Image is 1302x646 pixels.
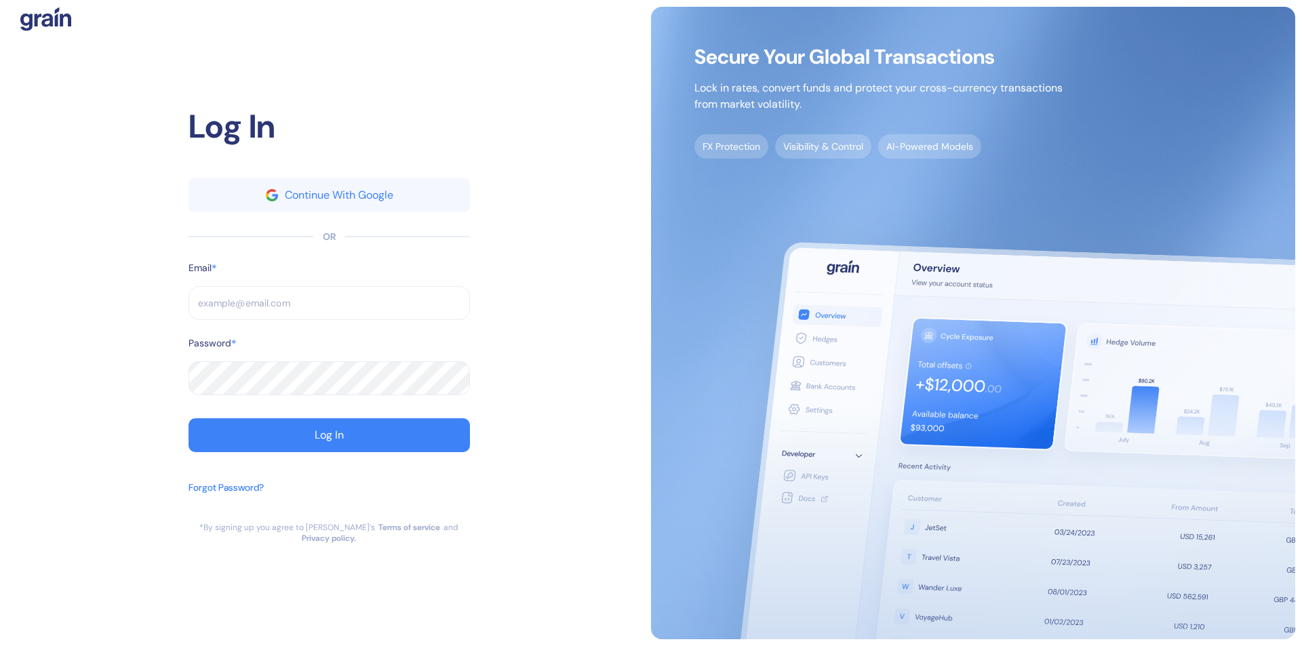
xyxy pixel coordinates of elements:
[189,474,264,522] button: Forgot Password?
[775,134,871,159] span: Visibility & Control
[189,261,212,275] label: Email
[694,80,1063,113] p: Lock in rates, convert funds and protect your cross-currency transactions from market volatility.
[189,336,231,350] label: Password
[20,7,71,31] img: logo
[694,50,1063,64] span: Secure Your Global Transactions
[189,178,470,212] button: googleContinue With Google
[285,190,393,201] div: Continue With Google
[694,134,768,159] span: FX Protection
[378,522,440,533] a: Terms of service
[878,134,981,159] span: AI-Powered Models
[315,430,344,441] div: Log In
[189,418,470,452] button: Log In
[189,102,470,151] div: Log In
[323,230,336,244] div: OR
[302,533,356,544] a: Privacy policy.
[651,7,1295,639] img: signup-main-image
[189,481,264,495] div: Forgot Password?
[189,286,470,320] input: example@email.com
[443,522,458,533] div: and
[199,522,375,533] div: *By signing up you agree to [PERSON_NAME]’s
[266,189,278,201] img: google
